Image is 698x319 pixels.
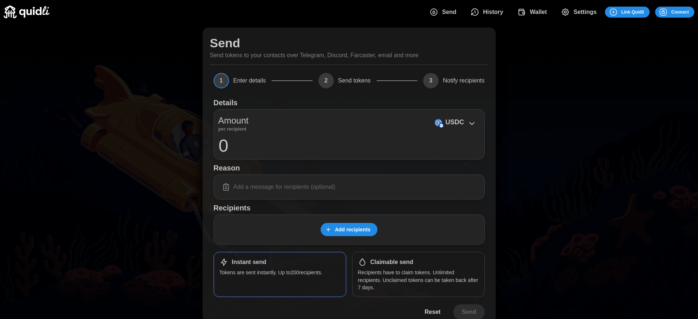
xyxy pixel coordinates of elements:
h1: Reason [214,163,485,173]
button: 2Send tokens [318,73,371,88]
h1: Recipients [214,203,485,213]
input: 0 [218,136,480,155]
p: Amount [218,114,249,127]
button: 3Notify recipients [423,73,485,88]
button: 1Enter details [214,73,266,88]
button: Link Quidli [605,7,649,18]
span: 3 [423,73,439,88]
span: Send [442,5,456,19]
span: 2 [318,73,334,88]
h1: Details [214,98,238,107]
button: Settings [555,4,605,20]
h1: Instant send [232,258,266,266]
input: Add a message for recipients (optional) [218,179,480,195]
span: Send tokens [338,78,371,84]
img: Quidli [4,5,49,18]
h1: Send [210,35,240,51]
span: Add recipients [335,223,370,236]
span: History [483,5,503,19]
p: Send tokens to your contacts over Telegram, Discord, Farcaster, email and more [210,51,419,60]
img: USDC (on Base) [435,119,442,126]
p: Tokens are sent instantly. Up to 200 recipients. [219,269,340,276]
span: Connect [671,7,689,17]
button: Connect [655,7,694,18]
p: per recipient [218,127,249,131]
span: Notify recipients [443,78,485,84]
button: History [465,4,512,20]
button: Wallet [512,4,555,20]
h1: Claimable send [370,258,413,266]
span: 1 [214,73,229,88]
span: Link Quidli [621,7,644,17]
button: Add recipients [321,223,377,236]
button: Send [424,4,465,20]
span: Wallet [530,5,547,19]
span: Settings [573,5,597,19]
span: Enter details [233,78,266,84]
p: Recipients have to claim tokens. Unlimited recipients. Unclaimed tokens can be taken back after 7... [358,269,479,291]
p: USDC [445,117,464,128]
